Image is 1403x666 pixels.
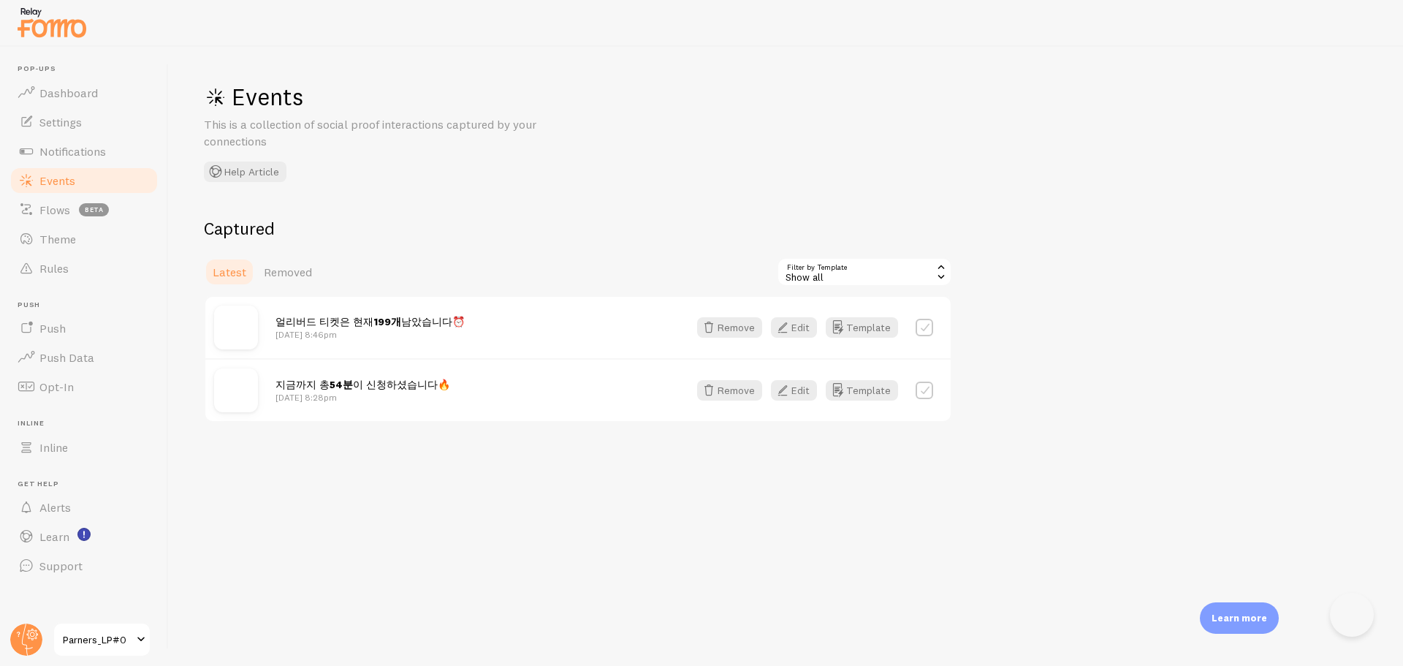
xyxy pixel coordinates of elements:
[275,328,465,341] p: [DATE] 8:46pm
[9,254,159,283] a: Rules
[9,314,159,343] a: Push
[204,217,952,240] h2: Captured
[264,265,312,279] span: Removed
[39,144,106,159] span: Notifications
[204,257,255,287] a: Latest
[9,107,159,137] a: Settings
[39,529,69,544] span: Learn
[39,440,68,455] span: Inline
[9,551,159,580] a: Support
[777,257,952,287] div: Show all
[9,224,159,254] a: Theme
[9,137,159,166] a: Notifications
[771,317,817,338] button: Edit
[63,631,132,648] span: Parners_LP#0
[275,315,465,328] span: 얼리버드 티켓은 현재 남았습니다⏰
[771,317,826,338] a: Edit
[39,321,66,336] span: Push
[204,162,286,182] button: Help Article
[15,4,88,41] img: fomo-relay-logo-orange.svg
[39,500,71,515] span: Alerts
[373,315,401,328] strong: 199개
[697,317,762,338] button: Remove
[255,257,321,287] a: Removed
[39,173,75,188] span: Events
[39,261,69,276] span: Rules
[204,82,642,112] h1: Events
[204,116,555,150] p: This is a collection of social proof interactions captured by your connections
[826,317,898,338] button: Template
[39,559,83,573] span: Support
[1212,611,1267,625] p: Learn more
[18,64,159,74] span: Pop-ups
[18,480,159,489] span: Get Help
[79,203,109,216] span: beta
[9,522,159,551] a: Learn
[9,433,159,462] a: Inline
[39,203,70,217] span: Flows
[826,380,898,401] button: Template
[9,78,159,107] a: Dashboard
[697,380,762,401] button: Remove
[771,380,826,401] a: Edit
[330,378,353,391] strong: 54분
[1200,602,1279,634] div: Learn more
[39,115,82,129] span: Settings
[39,350,94,365] span: Push Data
[18,300,159,310] span: Push
[9,493,159,522] a: Alerts
[1330,593,1374,637] iframe: Help Scout Beacon - Open
[9,372,159,401] a: Opt-In
[53,622,151,657] a: Parners_LP#0
[275,391,450,404] p: [DATE] 8:28pm
[214,306,258,349] img: no_image.svg
[9,195,159,224] a: Flows beta
[275,378,450,391] span: 지금까지 총 이 신청하셨습니다🔥
[77,528,91,541] svg: <p>Watch New Feature Tutorials!</p>
[9,343,159,372] a: Push Data
[39,232,76,246] span: Theme
[9,166,159,195] a: Events
[39,86,98,100] span: Dashboard
[18,419,159,428] span: Inline
[39,379,74,394] span: Opt-In
[771,380,817,401] button: Edit
[213,265,246,279] span: Latest
[214,368,258,412] img: no_image.svg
